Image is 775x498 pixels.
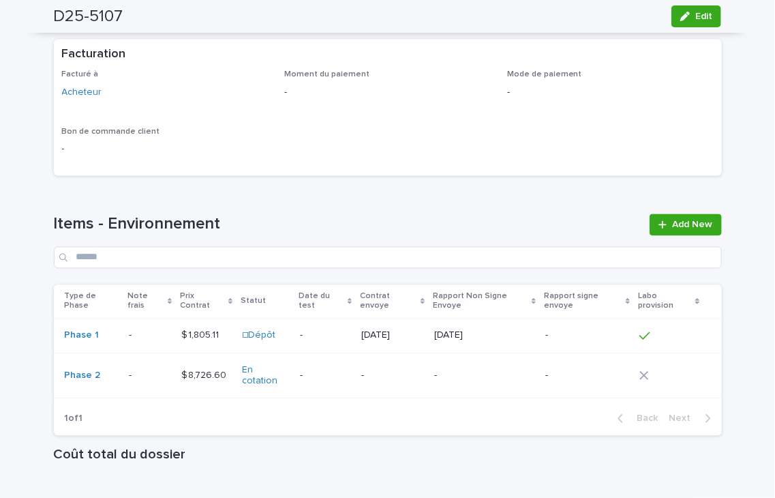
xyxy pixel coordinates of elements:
span: Next [669,414,699,424]
span: Moment du paiement [284,71,369,79]
p: [DATE] [434,330,534,342]
span: Mode de paiement [507,71,582,79]
span: Edit [695,12,712,21]
a: Phase 2 [65,370,101,382]
span: Add New [673,220,713,230]
p: Labo provision [638,289,692,314]
button: Edit [671,5,721,27]
p: - [300,370,350,382]
p: - [129,368,134,382]
p: - [300,330,350,342]
a: Acheteur [62,86,102,100]
p: Rapport Non Signe Envoye [433,289,528,314]
h1: Items - Environnement [54,215,642,235]
p: - [284,86,491,100]
a: Add New [650,214,721,236]
p: Contrat envoye [360,289,417,314]
p: - [545,370,628,382]
a: ☐Dépôt [242,330,275,342]
a: Phase 1 [65,330,100,342]
button: Back [607,413,664,425]
p: - [129,327,134,342]
span: Bon de commande client [62,128,160,136]
p: - [62,143,269,157]
input: Search [54,247,722,269]
button: Next [664,413,722,425]
p: - [434,370,534,382]
span: Facturé à [62,71,99,79]
p: - [361,370,423,382]
p: 1 of 1 [54,402,94,436]
p: Date du test [299,289,344,314]
h1: Coût total du dossier [54,447,722,463]
p: - [545,330,628,342]
p: Statut [241,294,266,309]
p: Note frais [127,289,164,314]
p: - [507,86,714,100]
p: Prix Contrat [180,289,224,314]
tr: Phase 2 -- $ 8,726.60$ 8,726.60 En cotation ---- [54,353,722,399]
p: [DATE] [361,330,423,342]
p: Rapport signe envoye [544,289,622,314]
h2: D25-5107 [54,7,123,27]
h2: Facturation [62,48,126,63]
tr: Phase 1 -- $ 1,805.11$ 1,805.11 ☐Dépôt -[DATE][DATE]- [54,319,722,353]
p: Type de Phase [65,289,119,314]
span: Back [629,414,658,424]
a: En cotation [242,365,289,388]
p: $ 8,726.60 [181,368,229,382]
p: $ 1,805.11 [181,327,222,342]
